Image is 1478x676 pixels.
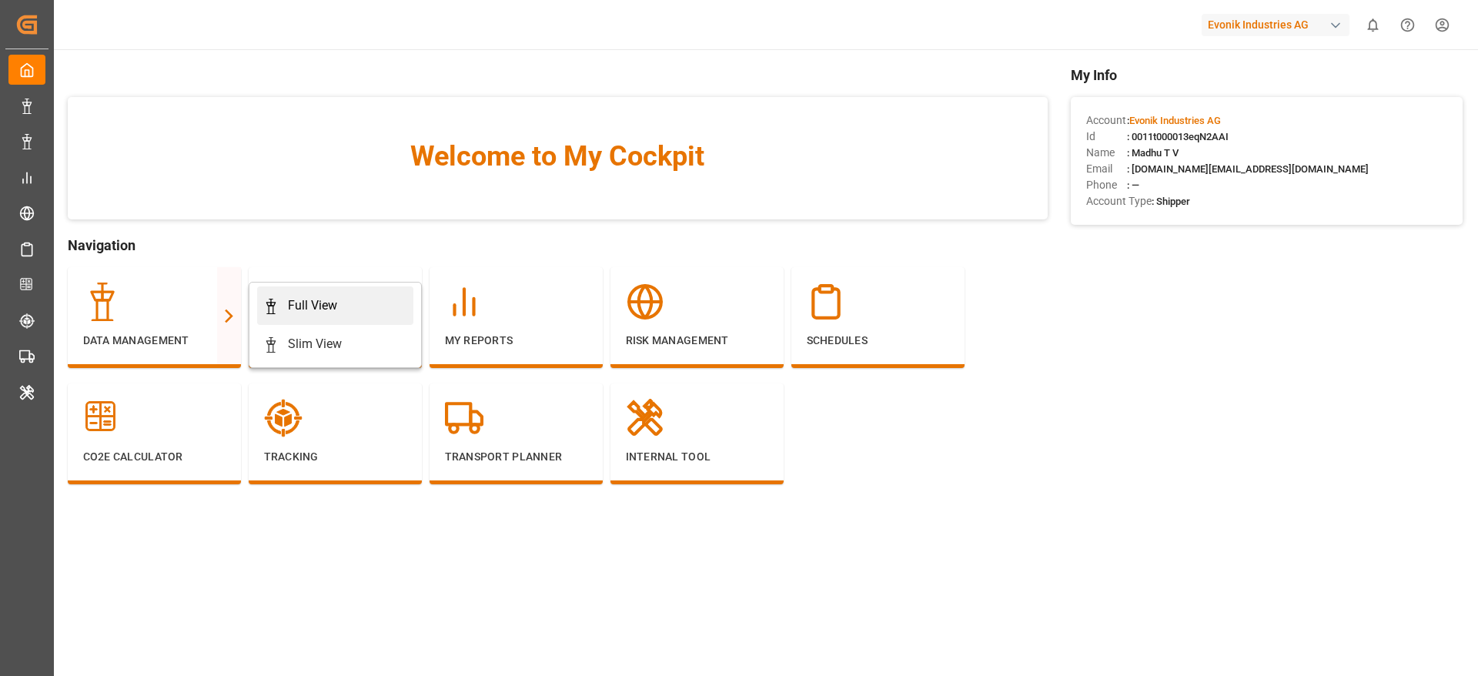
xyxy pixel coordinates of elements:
span: : — [1127,179,1139,191]
a: Full View [257,286,413,325]
p: Schedules [807,333,949,349]
p: Risk Management [626,333,768,349]
button: show 0 new notifications [1356,8,1390,42]
span: Email [1086,161,1127,177]
span: : [1127,115,1221,126]
span: My Info [1071,65,1463,85]
span: Evonik Industries AG [1129,115,1221,126]
p: Transport Planner [445,449,587,465]
span: Account [1086,112,1127,129]
button: Help Center [1390,8,1425,42]
div: Slim View [288,335,342,353]
span: : Madhu T V [1127,147,1179,159]
p: My Reports [445,333,587,349]
span: Account Type [1086,193,1152,209]
span: Navigation [68,235,1048,256]
p: Tracking [264,449,406,465]
span: Phone [1086,177,1127,193]
button: Evonik Industries AG [1202,10,1356,39]
span: : Shipper [1152,196,1190,207]
span: Name [1086,145,1127,161]
span: Id [1086,129,1127,145]
span: : [DOMAIN_NAME][EMAIL_ADDRESS][DOMAIN_NAME] [1127,163,1369,175]
p: Internal Tool [626,449,768,465]
div: Full View [288,296,337,315]
a: Slim View [257,325,413,363]
span: : 0011t000013eqN2AAI [1127,131,1229,142]
p: CO2e Calculator [83,449,226,465]
div: Evonik Industries AG [1202,14,1349,36]
span: Welcome to My Cockpit [99,136,1017,177]
p: Data Management [83,333,226,349]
